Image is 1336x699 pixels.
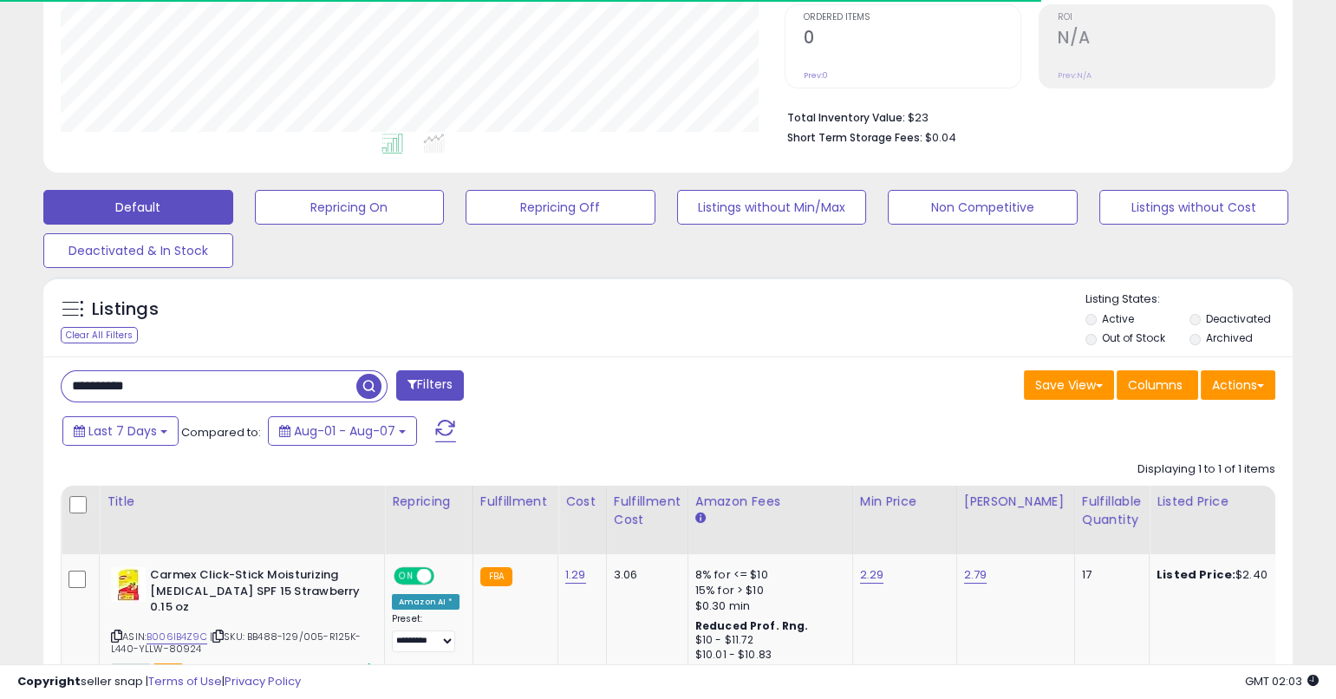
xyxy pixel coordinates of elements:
[294,422,395,440] span: Aug-01 - Aug-07
[181,424,261,441] span: Compared to:
[1102,330,1165,345] label: Out of Stock
[695,618,809,633] b: Reduced Prof. Rng.
[107,493,377,511] div: Title
[925,129,956,146] span: $0.04
[61,327,138,343] div: Clear All Filters
[17,674,301,690] div: seller snap | |
[695,511,706,526] small: Amazon Fees.
[677,190,867,225] button: Listings without Min/Max
[565,493,599,511] div: Cost
[268,416,417,446] button: Aug-01 - Aug-07
[43,233,233,268] button: Deactivated & In Stock
[480,567,512,586] small: FBA
[1024,370,1114,400] button: Save View
[1245,673,1319,689] span: 2025-08-15 02:03 GMT
[1058,70,1092,81] small: Prev: N/A
[1137,461,1275,478] div: Displaying 1 to 1 of 1 items
[432,569,459,584] span: OFF
[1102,311,1134,326] label: Active
[695,583,839,598] div: 15% for > $10
[255,190,445,225] button: Repricing On
[148,673,222,689] a: Terms of Use
[111,663,151,678] span: All listings currently available for purchase on Amazon
[860,566,884,584] a: 2.29
[88,422,157,440] span: Last 7 Days
[43,190,233,225] button: Default
[804,28,1020,51] h2: 0
[1058,13,1274,23] span: ROI
[392,613,459,652] div: Preset:
[695,493,845,511] div: Amazon Fees
[392,594,459,610] div: Amazon AI *
[860,493,949,511] div: Min Price
[888,190,1078,225] button: Non Competitive
[1082,493,1142,529] div: Fulfillable Quantity
[695,648,839,663] div: $10.01 - $10.83
[396,370,464,401] button: Filters
[787,130,922,145] b: Short Term Storage Fees:
[614,567,675,583] div: 3.06
[62,416,179,446] button: Last 7 Days
[695,567,839,583] div: 8% for <= $10
[1157,567,1300,583] div: $2.40
[111,630,362,656] span: | SKU: BB488-129/005-R125K-L440-YLLW-80924
[1085,291,1293,308] p: Listing States:
[1117,370,1198,400] button: Columns
[392,493,466,511] div: Repricing
[480,493,551,511] div: Fulfillment
[787,110,905,125] b: Total Inventory Value:
[565,566,586,584] a: 1.29
[964,566,987,584] a: 2.79
[1157,566,1235,583] b: Listed Price:
[1082,567,1136,583] div: 17
[147,630,207,644] a: B006IB4Z9C
[695,633,839,648] div: $10 - $11.72
[225,673,301,689] a: Privacy Policy
[92,297,159,322] h5: Listings
[150,567,361,620] b: Carmex Click-Stick Moisturizing [MEDICAL_DATA] SPF 15 Strawberry 0.15 oz
[1206,330,1253,345] label: Archived
[395,569,417,584] span: ON
[804,70,828,81] small: Prev: 0
[466,190,655,225] button: Repricing Off
[1206,311,1271,326] label: Deactivated
[1157,493,1307,511] div: Listed Price
[153,663,183,678] span: FBA
[614,493,681,529] div: Fulfillment Cost
[1099,190,1289,225] button: Listings without Cost
[17,673,81,689] strong: Copyright
[111,567,371,676] div: ASIN:
[964,493,1067,511] div: [PERSON_NAME]
[787,106,1262,127] li: $23
[804,13,1020,23] span: Ordered Items
[111,567,146,602] img: 41amQ+4xOqL._SL40_.jpg
[1201,370,1275,400] button: Actions
[1058,28,1274,51] h2: N/A
[1128,376,1183,394] span: Columns
[695,598,839,614] div: $0.30 min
